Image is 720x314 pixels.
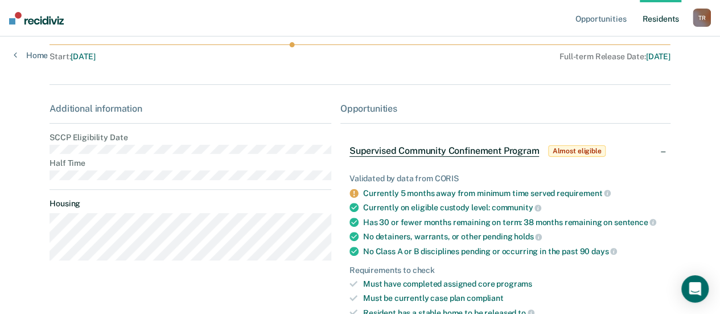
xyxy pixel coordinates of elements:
div: Must have completed assigned core [363,279,661,289]
div: Currently 5 months away from minimum time served requirement [363,188,661,198]
div: Opportunities [340,103,670,114]
dt: Half Time [50,158,331,168]
span: sentence [614,218,657,227]
span: compliant [467,293,504,303]
div: Supervised Community Confinement ProgramAlmost eligible [340,133,670,169]
dt: SCCP Eligibility Date [50,133,331,142]
div: Full-term Release Date : [330,52,670,62]
a: Home [14,50,48,60]
div: Validated by data from CORIS [349,174,661,183]
span: holds [514,232,542,241]
div: Must be currently case plan [363,293,661,303]
div: Requirements to check [349,266,661,275]
span: community [492,203,542,212]
img: Recidiviz [9,12,64,25]
div: T R [693,9,711,27]
div: No Class A or B disciplines pending or occurring in the past 90 [363,246,661,256]
span: [DATE] [646,52,670,61]
div: Has 30 or fewer months remaining on term: 38 months remaining on [363,217,661,227]
div: Currently on eligible custody level: [363,202,661,213]
span: programs [496,279,532,288]
span: days [591,247,617,256]
div: Start : [50,52,325,62]
button: TR [693,9,711,27]
span: [DATE] [71,52,95,61]
div: Additional information [50,103,331,114]
div: No detainers, warrants, or other pending [363,231,661,242]
span: Almost eligible [548,145,605,157]
span: Supervised Community Confinement Program [349,145,540,157]
div: Open Intercom Messenger [681,275,709,303]
dt: Housing [50,199,331,209]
